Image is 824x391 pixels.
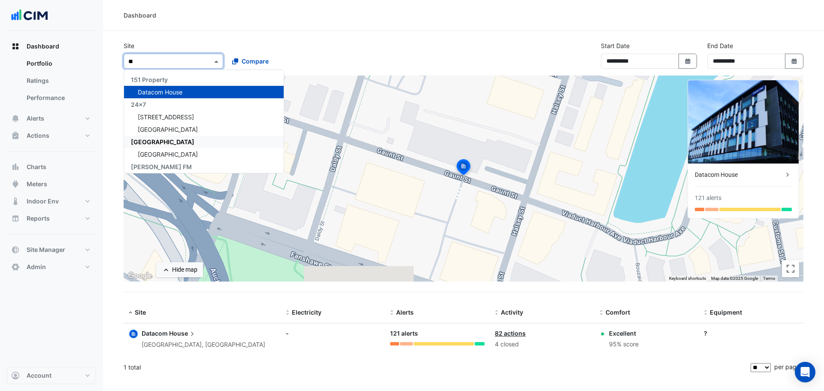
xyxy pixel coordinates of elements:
button: Site Manager [7,241,96,258]
div: 1 total [124,357,749,378]
span: [GEOGRAPHIC_DATA] [138,126,198,133]
label: Site [124,41,134,50]
a: 82 actions [495,330,526,337]
span: Meters [27,180,47,188]
button: Account [7,367,96,384]
span: Activity [501,309,523,316]
div: Hide map [172,265,197,274]
label: End Date [707,41,733,50]
span: [GEOGRAPHIC_DATA] [131,138,194,145]
span: [STREET_ADDRESS] [138,113,194,121]
div: ? [704,329,798,338]
div: 4 closed [495,339,589,349]
span: Electricity [292,309,321,316]
span: Equipment [710,309,742,316]
app-icon: Charts [11,163,20,171]
span: per page [774,363,800,370]
button: Reports [7,210,96,227]
span: [PERSON_NAME] FM [131,163,192,170]
div: - [286,329,380,338]
app-icon: Meters [11,180,20,188]
span: Admin [27,263,46,271]
img: Datacom House [688,80,799,164]
button: Admin [7,258,96,276]
button: Dashboard [7,38,96,55]
app-icon: Reports [11,214,20,223]
div: Dashboard [7,55,96,110]
span: Datacom House [138,88,182,96]
img: site-pin-selected.svg [454,158,473,179]
span: Reports [27,214,50,223]
app-icon: Indoor Env [11,197,20,206]
button: Actions [7,127,96,144]
span: Map data ©2025 Google [711,276,758,281]
span: Datacom [142,330,168,337]
span: Actions [27,131,49,140]
app-icon: Alerts [11,114,20,123]
span: House [169,329,197,338]
app-icon: Site Manager [11,246,20,254]
button: Keyboard shortcuts [669,276,706,282]
span: Site [135,309,146,316]
span: Site Manager [27,246,65,254]
a: Portfolio [20,55,96,72]
span: Charts [27,163,46,171]
fa-icon: Select Date [791,58,798,65]
span: 151 Property [131,76,168,83]
span: Alerts [27,114,44,123]
label: Start Date [601,41,630,50]
button: Charts [7,158,96,176]
img: Google [126,270,154,282]
div: Dashboard [124,11,156,20]
div: [GEOGRAPHIC_DATA], [GEOGRAPHIC_DATA] [142,340,265,350]
div: Options List [124,70,284,173]
a: Ratings [20,72,96,89]
span: Account [27,371,51,380]
button: Hide map [156,262,203,277]
div: Datacom House [695,170,783,179]
span: Alerts [396,309,414,316]
button: Alerts [7,110,96,127]
div: Excellent [609,329,639,338]
button: Indoor Env [7,193,96,210]
span: [GEOGRAPHIC_DATA] [138,151,198,158]
div: 121 alerts [695,194,721,203]
button: Meters [7,176,96,193]
a: Terms (opens in new tab) [763,276,775,281]
div: 95% score [609,339,639,349]
fa-icon: Select Date [684,58,692,65]
a: Performance [20,89,96,106]
app-icon: Admin [11,263,20,271]
img: Company Logo [10,7,49,24]
button: Toggle fullscreen view [782,260,799,277]
span: Compare [242,57,269,66]
app-icon: Dashboard [11,42,20,51]
span: Dashboard [27,42,59,51]
span: Indoor Env [27,197,59,206]
div: Open Intercom Messenger [795,362,815,382]
span: Comfort [606,309,630,316]
span: 24x7 [131,101,146,108]
div: 121 alerts [390,329,485,339]
button: Compare [227,54,274,69]
app-icon: Actions [11,131,20,140]
a: Open this area in Google Maps (opens a new window) [126,270,154,282]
